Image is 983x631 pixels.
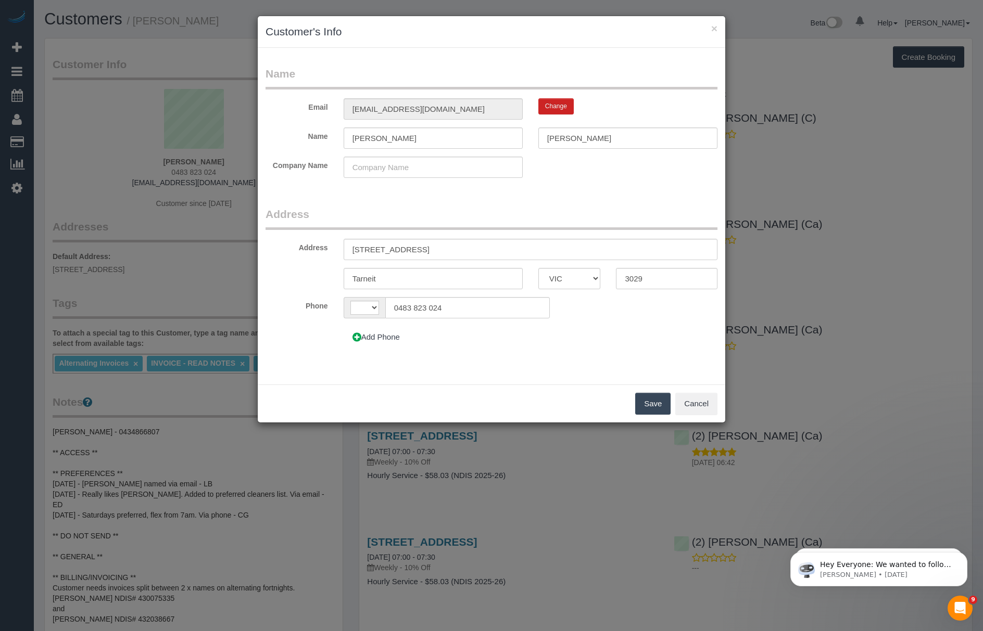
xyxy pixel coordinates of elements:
[948,596,973,621] iframe: Intercom live chat
[266,24,717,40] h3: Customer's Info
[258,297,336,311] label: Phone
[45,40,180,49] p: Message from Ellie, sent 6d ago
[969,596,977,604] span: 9
[258,127,336,141] label: Name
[616,268,717,289] input: Zip Code
[45,30,178,142] span: Hey Everyone: We wanted to follow up and let you know we have been closely monitoring the account...
[258,98,336,112] label: Email
[258,16,725,422] sui-modal: Customer's Info
[258,157,336,171] label: Company Name
[711,23,717,34] button: ×
[675,393,717,415] button: Cancel
[538,98,574,114] button: Change
[266,207,717,230] legend: Address
[266,66,717,89] legend: Name
[344,326,409,348] button: Add Phone
[635,393,671,415] button: Save
[344,157,523,178] input: Company Name
[344,268,523,289] input: City
[344,127,523,149] input: First Name
[258,239,336,253] label: Address
[538,127,717,149] input: Last Name
[775,530,983,603] iframe: Intercom notifications message
[385,297,550,318] input: Phone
